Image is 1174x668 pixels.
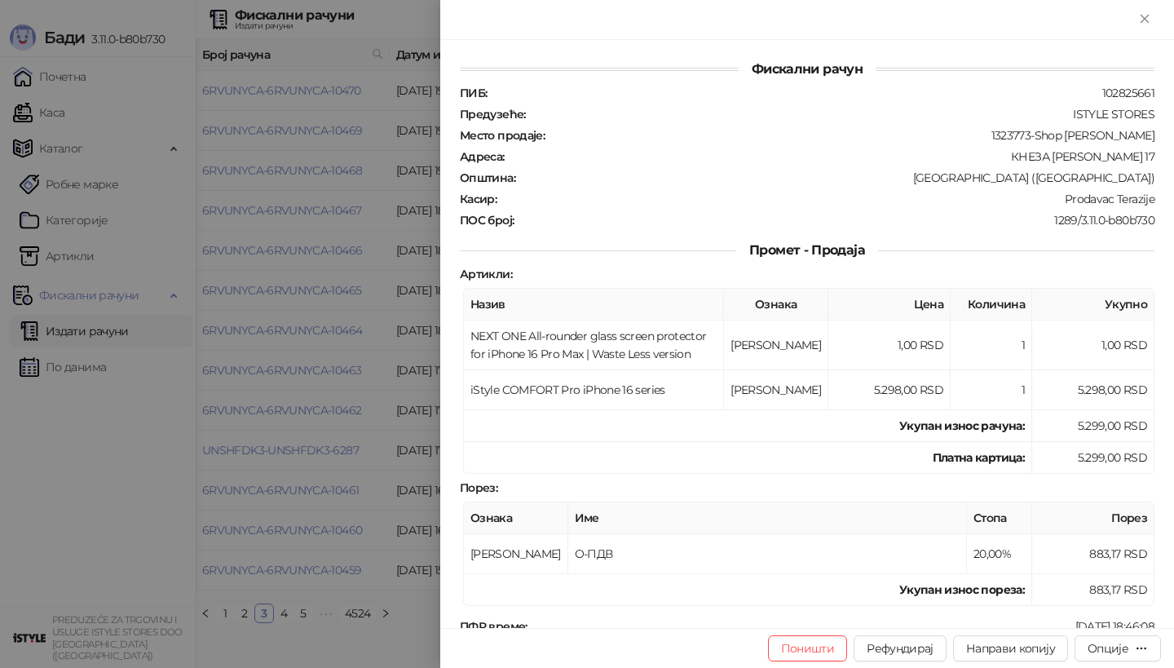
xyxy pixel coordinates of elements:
[517,170,1156,185] div: [GEOGRAPHIC_DATA] ([GEOGRAPHIC_DATA])
[1032,370,1154,410] td: 5.298,00 RSD
[967,534,1032,574] td: 20,00%
[568,534,967,574] td: О-ПДВ
[967,502,1032,534] th: Стопа
[1032,410,1154,442] td: 5.299,00 RSD
[828,370,951,410] td: 5.298,00 RSD
[1032,534,1154,574] td: 883,17 RSD
[460,619,527,634] strong: ПФР време :
[464,289,724,321] th: Назив
[1032,502,1154,534] th: Порез
[464,370,724,410] td: iStyle COMFORT Pro iPhone 16 series
[568,502,967,534] th: Име
[464,534,568,574] td: [PERSON_NAME]
[460,149,505,164] strong: Адреса :
[951,370,1032,410] td: 1
[953,635,1068,661] button: Направи копију
[1088,641,1128,656] div: Опције
[828,289,951,321] th: Цена
[899,418,1025,433] strong: Укупан износ рачуна :
[460,213,514,228] strong: ПОС број :
[460,267,512,281] strong: Артикли :
[1032,442,1154,474] td: 5.299,00 RSD
[1032,289,1154,321] th: Укупно
[460,107,526,122] strong: Предузеће :
[966,641,1055,656] span: Направи копију
[933,450,1025,465] strong: Платна картица :
[460,170,515,185] strong: Општина :
[460,192,497,206] strong: Касир :
[546,128,1156,143] div: 1323773-Shop [PERSON_NAME]
[506,149,1156,164] div: КНЕЗА [PERSON_NAME] 17
[460,480,497,495] strong: Порез :
[488,86,1156,100] div: 102825661
[736,242,878,258] span: Промет - Продаја
[854,635,947,661] button: Рефундирај
[739,61,876,77] span: Фискални рачун
[460,86,487,100] strong: ПИБ :
[1032,574,1154,606] td: 883,17 RSD
[768,635,848,661] button: Поништи
[951,321,1032,370] td: 1
[464,321,724,370] td: NEXT ONE All-rounder glass screen protector for iPhone 16 Pro Max | Waste Less version
[515,213,1156,228] div: 1289/3.11.0-b80b730
[1075,635,1161,661] button: Опције
[951,289,1032,321] th: Количина
[1135,10,1154,29] button: Close
[527,107,1156,122] div: ISTYLE STORES
[828,321,951,370] td: 1,00 RSD
[498,192,1156,206] div: Prodavac Terazije
[724,289,828,321] th: Ознака
[724,321,828,370] td: [PERSON_NAME]
[724,370,828,410] td: [PERSON_NAME]
[899,582,1025,597] strong: Укупан износ пореза:
[464,502,568,534] th: Ознака
[1032,321,1154,370] td: 1,00 RSD
[529,619,1156,634] div: [DATE] 18:46:08
[460,128,545,143] strong: Место продаје :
